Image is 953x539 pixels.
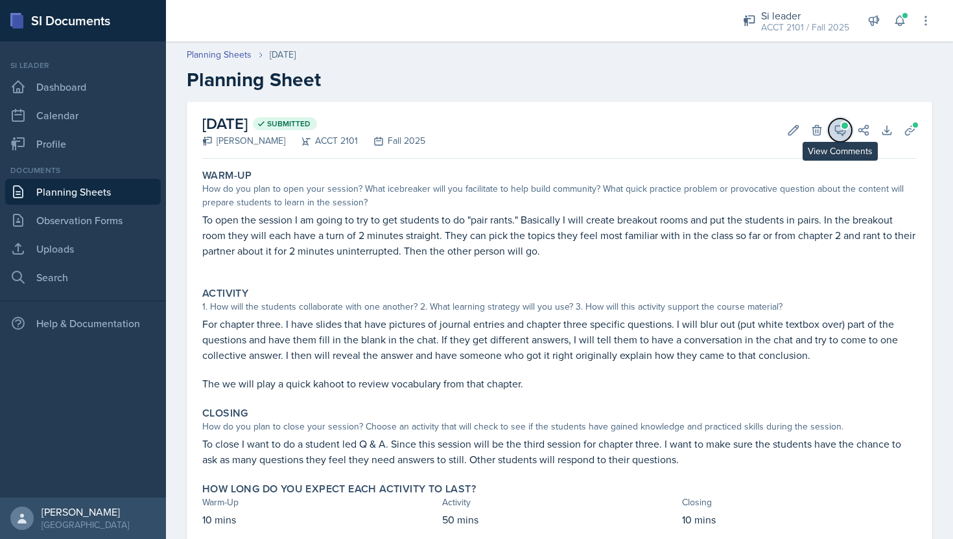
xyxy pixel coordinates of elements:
[202,316,917,363] p: For chapter three. I have slides that have pictures of journal entries and chapter three specific...
[442,496,677,509] div: Activity
[682,496,917,509] div: Closing
[829,119,852,142] button: View Comments
[5,179,161,205] a: Planning Sheets
[682,512,917,527] p: 10 mins
[202,483,476,496] label: How long do you expect each activity to last?
[202,300,917,314] div: 1. How will the students collaborate with one another? 2. What learning strategy will you use? 3....
[202,496,437,509] div: Warm-Up
[202,287,248,300] label: Activity
[442,512,677,527] p: 50 mins
[285,134,358,148] div: ACCT 2101
[202,436,917,467] p: To close I want to do a student led Q & A. Since this session will be the third session for chapt...
[187,48,252,62] a: Planning Sheets
[5,165,161,176] div: Documents
[187,68,932,91] h2: Planning Sheet
[267,119,311,129] span: Submitted
[202,420,917,433] div: How do you plan to close your session? Choose an activity that will check to see if the students ...
[5,60,161,71] div: Si leader
[41,518,129,531] div: [GEOGRAPHIC_DATA]
[202,182,917,209] div: How do you plan to open your session? What icebreaker will you facilitate to help build community...
[358,134,425,148] div: Fall 2025
[202,407,248,420] label: Closing
[5,102,161,128] a: Calendar
[761,21,849,34] div: ACCT 2101 / Fall 2025
[5,131,161,157] a: Profile
[202,376,917,391] p: The we will play a quick kahoot to review vocabulary from that chapter.
[5,310,161,336] div: Help & Documentation
[202,212,917,258] p: To open the session I am going to try to get students to do "pair rants." Basically I will create...
[5,236,161,262] a: Uploads
[41,505,129,518] div: [PERSON_NAME]
[761,8,849,23] div: Si leader
[202,169,252,182] label: Warm-Up
[270,48,296,62] div: [DATE]
[5,74,161,100] a: Dashboard
[202,512,437,527] p: 10 mins
[202,112,425,135] h2: [DATE]
[5,207,161,233] a: Observation Forms
[202,134,285,148] div: [PERSON_NAME]
[5,264,161,290] a: Search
